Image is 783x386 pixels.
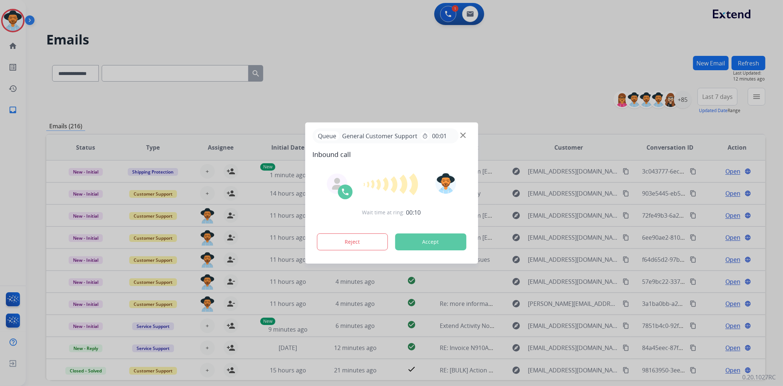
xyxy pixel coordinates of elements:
[432,132,447,140] span: 00:01
[742,373,776,382] p: 0.20.1027RC
[331,178,343,190] img: agent-avatar
[312,149,471,160] span: Inbound call
[406,208,421,217] span: 00:10
[460,133,466,138] img: close-button
[339,132,420,140] span: General Customer Support
[341,187,349,196] img: call-icon
[422,133,428,139] mat-icon: timer
[362,209,405,216] span: Wait time at ring:
[315,131,339,140] p: Queue
[395,233,466,250] button: Accept
[317,233,388,250] button: Reject
[436,173,456,194] img: avatar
